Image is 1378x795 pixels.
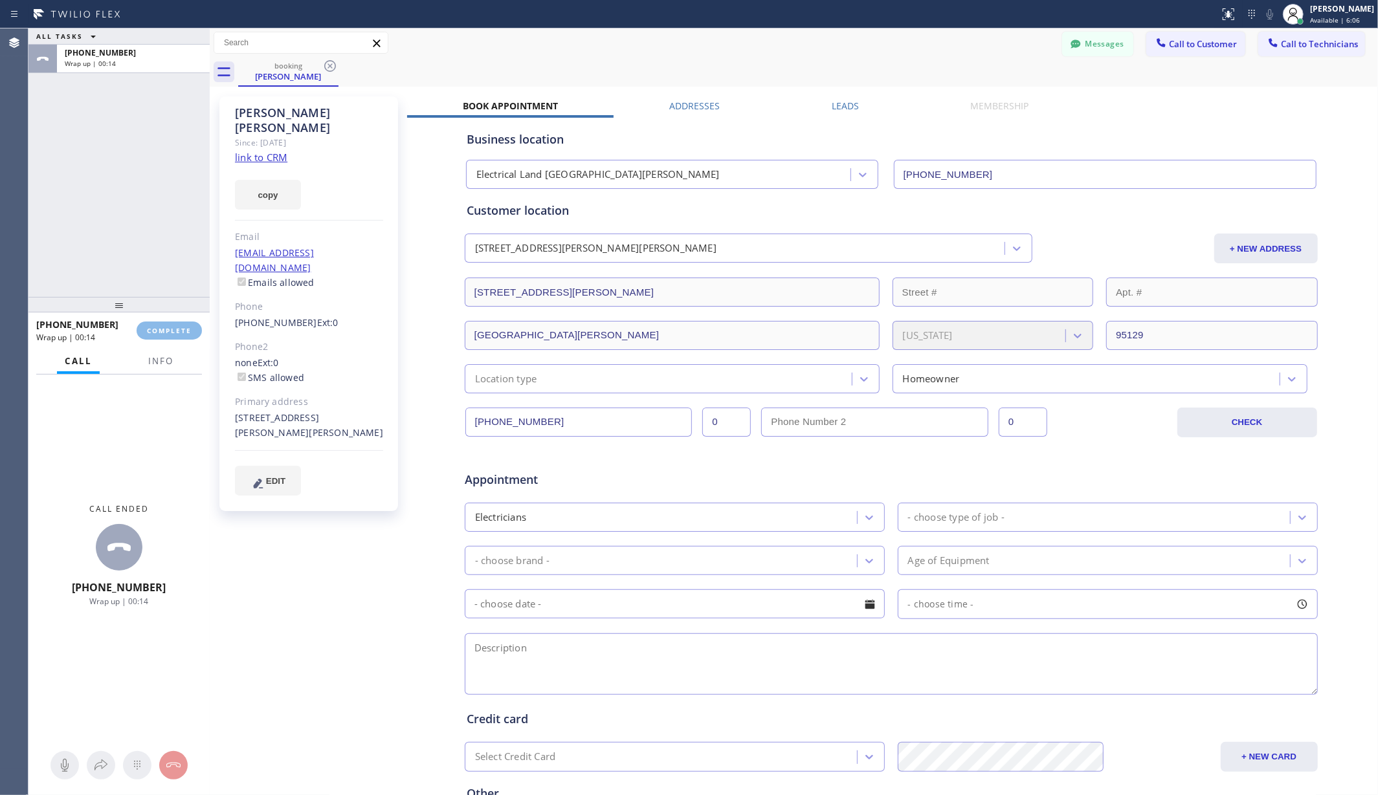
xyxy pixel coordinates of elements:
label: SMS allowed [235,371,304,384]
button: Open directory [87,751,115,779]
input: Address [465,278,880,307]
button: Call to Technicians [1258,32,1365,56]
input: City [465,321,880,350]
div: - choose brand - [475,553,550,568]
button: Mute [50,751,79,779]
button: ALL TASKS [28,28,109,44]
button: CHECK [1177,408,1317,437]
div: booking [239,61,337,71]
input: Phone Number [894,160,1317,189]
button: Info [140,349,181,374]
div: Email [235,230,383,245]
button: + NEW ADDRESS [1214,234,1318,263]
a: [EMAIL_ADDRESS][DOMAIN_NAME] [235,246,314,274]
span: Appointment [465,471,748,488]
button: Messages [1062,32,1133,56]
div: [PERSON_NAME] [PERSON_NAME] [235,105,383,135]
div: Primary address [235,395,383,409]
button: + NEW CARD [1221,742,1318,772]
label: Membership [971,100,1029,112]
a: [PHONE_NUMBER] [235,316,317,329]
label: Emails allowed [235,276,315,289]
div: Electrical Land [GEOGRAPHIC_DATA][PERSON_NAME] [476,168,720,182]
div: Select Credit Card [475,750,556,765]
div: Age of Equipment [908,553,990,568]
div: none [235,356,383,386]
input: Ext. [702,408,751,437]
div: David Guo [239,58,337,85]
div: [STREET_ADDRESS][PERSON_NAME][PERSON_NAME] [235,411,383,441]
span: [PHONE_NUMBER] [36,318,118,331]
a: link to CRM [235,151,287,164]
span: Ext: 0 [317,316,339,329]
span: Call to Customer [1169,38,1237,50]
button: Call [57,349,100,374]
button: COMPLETE [137,321,202,340]
label: Addresses [670,100,720,112]
div: [PERSON_NAME] [1310,3,1374,14]
label: Book Appointment [463,100,558,112]
span: Wrap up | 00:14 [90,596,149,607]
span: [PHONE_NUMBER] [65,47,136,58]
span: Call to Technicians [1281,38,1358,50]
input: Ext. 2 [999,408,1047,437]
span: - choose time - [908,598,974,610]
span: [PHONE_NUMBER] [72,580,166,594]
button: Mute [1261,5,1279,23]
label: Leads [832,100,859,112]
div: Homeowner [903,371,960,386]
div: Business location [467,131,1316,148]
div: Phone2 [235,340,383,354]
div: Customer location [467,202,1316,219]
div: [STREET_ADDRESS][PERSON_NAME][PERSON_NAME] [475,241,717,256]
span: Wrap up | 00:14 [65,59,116,68]
span: Call ended [89,503,149,514]
span: Info [148,355,173,367]
div: Phone [235,299,383,314]
input: Street # [893,278,1094,307]
input: Phone Number 2 [761,408,988,437]
input: SMS allowed [238,373,246,381]
div: Since: [DATE] [235,135,383,150]
div: - choose type of job - [908,510,1005,525]
button: Open dialpad [123,751,151,779]
div: Location type [475,371,537,386]
span: Call [65,355,92,367]
span: Wrap up | 00:14 [36,332,95,343]
div: Credit card [467,710,1316,728]
span: Ext: 0 [258,356,279,369]
input: Apt. # [1106,278,1318,307]
div: [PERSON_NAME] [239,71,337,82]
button: Hang up [159,751,188,779]
button: EDIT [235,466,301,496]
input: Search [214,32,388,53]
input: Emails allowed [238,278,246,286]
span: EDIT [266,476,285,486]
input: Phone Number [465,408,693,437]
span: ALL TASKS [36,32,83,41]
input: - choose date - [465,589,885,618]
button: copy [235,180,301,210]
span: COMPLETE [147,326,192,335]
button: Call to Customer [1146,32,1245,56]
div: Electricians [475,510,526,525]
span: Available | 6:06 [1310,16,1360,25]
input: ZIP [1106,321,1318,350]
